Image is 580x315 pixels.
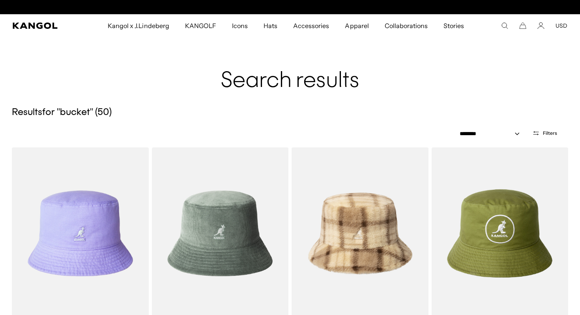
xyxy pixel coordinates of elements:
a: Stories [436,14,472,37]
a: Accessories [285,14,337,37]
slideshow-component: Announcement bar [209,4,371,10]
span: Icons [232,14,248,37]
a: Icons [224,14,256,37]
button: Open filters [528,130,562,137]
span: Stories [443,14,464,37]
span: KANGOLF [185,14,216,37]
h1: Search results [12,43,568,94]
a: Apparel [337,14,376,37]
span: Accessories [293,14,329,37]
div: 1 of 2 [209,4,371,10]
span: Filters [543,130,557,136]
span: Apparel [345,14,369,37]
button: USD [556,22,567,29]
span: Kangol x J.Lindeberg [108,14,169,37]
div: Announcement [209,4,371,10]
h5: Results for " bucket " ( 50 ) [12,107,568,119]
span: Hats [264,14,277,37]
summary: Search here [501,22,508,29]
button: Cart [519,22,526,29]
select: Sort by: Featured [457,130,528,138]
a: Kangol [13,23,71,29]
a: Account [537,22,544,29]
a: Collaborations [377,14,436,37]
a: Hats [256,14,285,37]
a: KANGOLF [177,14,224,37]
span: Collaborations [385,14,428,37]
a: Kangol x J.Lindeberg [100,14,177,37]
